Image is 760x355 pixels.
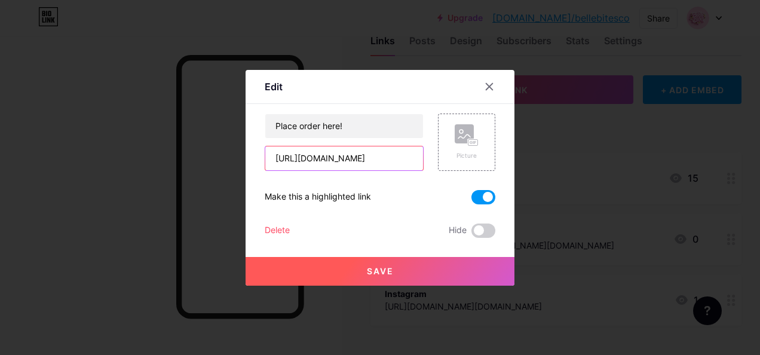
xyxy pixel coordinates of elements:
[367,266,394,276] span: Save
[265,224,290,238] div: Delete
[449,224,467,238] span: Hide
[455,151,479,160] div: Picture
[246,257,514,286] button: Save
[265,190,371,204] div: Make this a highlighted link
[265,146,423,170] input: URL
[265,79,283,94] div: Edit
[265,114,423,138] input: Title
